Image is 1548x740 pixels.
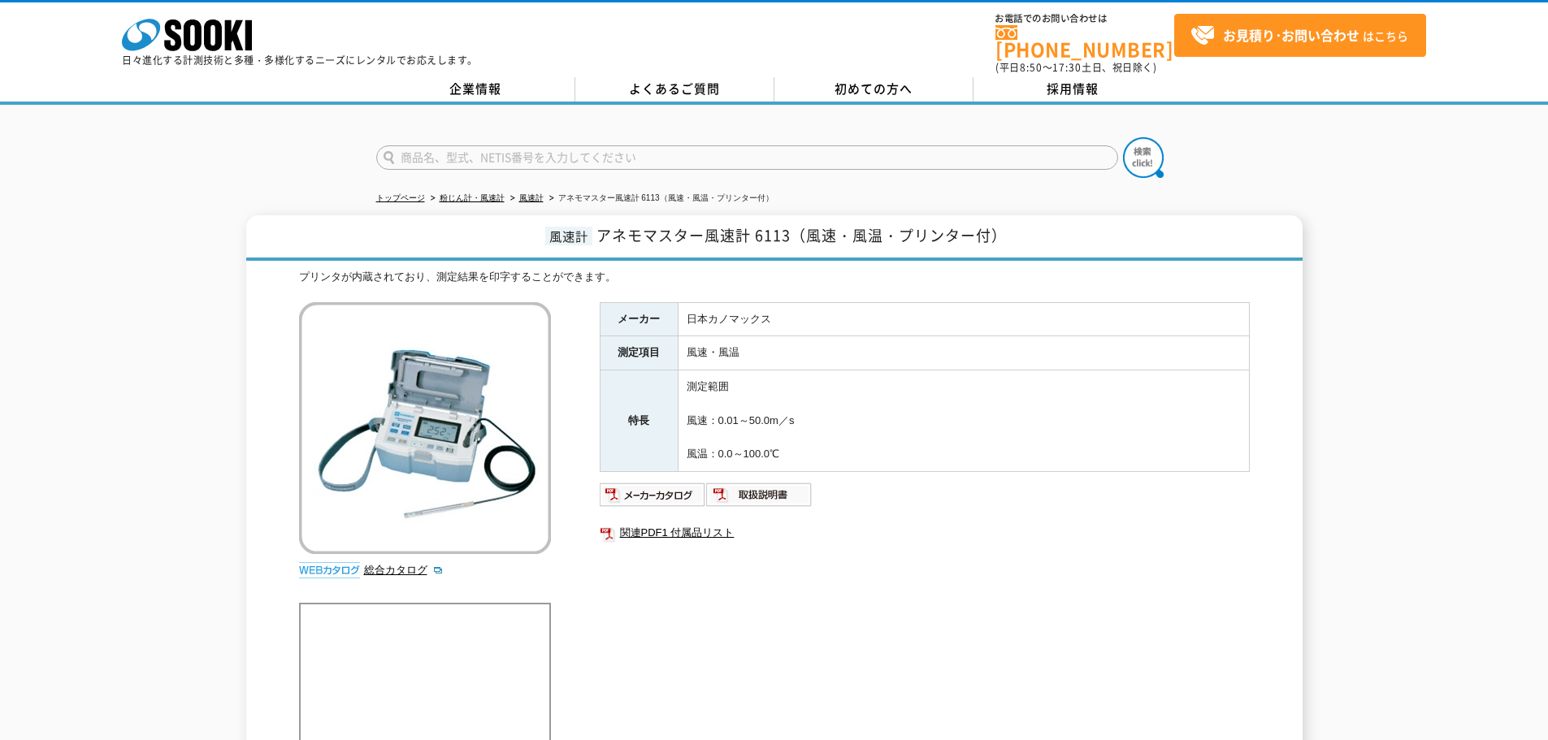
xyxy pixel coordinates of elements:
[364,564,444,576] a: 総合カタログ
[678,370,1249,472] td: 測定範囲 風速：0.01～50.0m／s 風温：0.0～100.0℃
[1223,25,1359,45] strong: お見積り･お問い合わせ
[546,190,774,207] li: アネモマスター風速計 6113（風速・風温・プリンター付）
[973,77,1173,102] a: 採用情報
[600,522,1250,543] a: 関連PDF1 付属品リスト
[835,80,913,97] span: 初めての方へ
[600,336,678,370] th: 測定項目
[600,482,706,508] img: メーカーカタログ
[1020,60,1043,75] span: 8:50
[596,224,1007,246] span: アネモマスター風速計 6113（風速・風温・プリンター付）
[1123,137,1164,178] img: btn_search.png
[600,370,678,472] th: 特長
[122,55,478,65] p: 日々進化する計測技術と多種・多様化するニーズにレンタルでお応えします。
[995,60,1156,75] span: (平日 ～ 土日、祝日除く)
[545,227,592,245] span: 風速計
[519,193,544,202] a: 風速計
[706,492,813,504] a: 取扱説明書
[376,145,1118,170] input: 商品名、型式、NETIS番号を入力してください
[575,77,774,102] a: よくあるご質問
[678,302,1249,336] td: 日本カノマックス
[376,77,575,102] a: 企業情報
[299,562,360,578] img: webカタログ
[774,77,973,102] a: 初めての方へ
[440,193,505,202] a: 粉じん計・風速計
[1174,14,1426,57] a: お見積り･お問い合わせはこちら
[600,302,678,336] th: メーカー
[299,269,1250,286] div: プリンタが内蔵されており、測定結果を印字することができます。
[1052,60,1082,75] span: 17:30
[299,302,551,554] img: アネモマスター風速計 6113（風速・風温・プリンター付）
[1190,24,1408,48] span: はこちら
[995,14,1174,24] span: お電話でのお問い合わせは
[995,25,1174,58] a: [PHONE_NUMBER]
[706,482,813,508] img: 取扱説明書
[678,336,1249,370] td: 風速・風温
[376,193,425,202] a: トップページ
[600,492,706,504] a: メーカーカタログ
